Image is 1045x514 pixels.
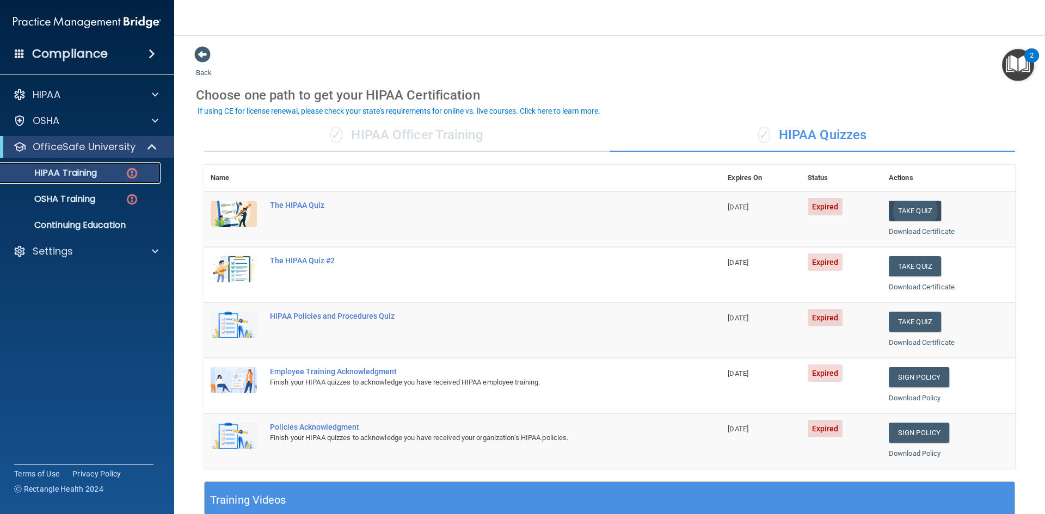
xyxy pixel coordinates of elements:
[14,468,59,479] a: Terms of Use
[889,423,949,443] a: Sign Policy
[889,338,955,346] a: Download Certificate
[801,165,882,191] th: Status
[196,55,212,77] a: Back
[198,107,600,115] div: If using CE for license renewal, please check your state's requirements for online vs. live cours...
[728,314,748,322] span: [DATE]
[758,127,770,143] span: ✓
[33,245,73,258] p: Settings
[7,194,95,205] p: OSHA Training
[270,376,667,389] div: Finish your HIPAA quizzes to acknowledge you have received HIPAA employee training.
[14,484,103,494] span: Ⓒ Rectangle Health 2024
[13,88,158,101] a: HIPAA
[889,394,941,402] a: Download Policy
[721,165,801,191] th: Expires On
[204,165,263,191] th: Name
[1030,55,1034,70] div: 2
[270,431,667,444] div: Finish your HIPAA quizzes to acknowledge you have received your organization’s HIPAA policies.
[13,114,158,127] a: OSHA
[33,114,60,127] p: OSHA
[889,367,949,387] a: Sign Policy
[728,258,748,267] span: [DATE]
[125,166,139,180] img: danger-circle.6113f641.png
[196,79,1023,111] div: Choose one path to get your HIPAA Certification
[889,227,955,236] a: Download Certificate
[1002,49,1034,81] button: Open Resource Center, 2 new notifications
[13,11,161,33] img: PMB logo
[808,364,843,382] span: Expired
[204,119,610,152] div: HIPAA Officer Training
[270,312,667,320] div: HIPAA Policies and Procedures Quiz
[125,193,139,206] img: danger-circle.6113f641.png
[728,369,748,377] span: [DATE]
[610,119,1015,152] div: HIPAA Quizzes
[13,245,158,258] a: Settings
[7,168,97,178] p: HIPAA Training
[808,198,843,215] span: Expired
[270,201,667,209] div: The HIPAA Quiz
[728,425,748,433] span: [DATE]
[808,253,843,271] span: Expired
[270,423,667,431] div: Policies Acknowledgment
[808,309,843,326] span: Expired
[889,283,955,291] a: Download Certificate
[270,367,667,376] div: Employee Training Acknowledgment
[33,140,136,153] p: OfficeSafe University
[196,106,602,116] button: If using CE for license renewal, please check your state's requirements for online vs. live cours...
[32,46,108,61] h4: Compliance
[210,491,286,510] h5: Training Videos
[889,256,941,276] button: Take Quiz
[7,220,156,231] p: Continuing Education
[330,127,342,143] span: ✓
[270,256,667,265] div: The HIPAA Quiz #2
[882,165,1015,191] th: Actions
[857,437,1032,480] iframe: Drift Widget Chat Controller
[13,140,158,153] a: OfficeSafe University
[72,468,121,479] a: Privacy Policy
[808,420,843,437] span: Expired
[728,203,748,211] span: [DATE]
[33,88,60,101] p: HIPAA
[889,312,941,332] button: Take Quiz
[889,201,941,221] button: Take Quiz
